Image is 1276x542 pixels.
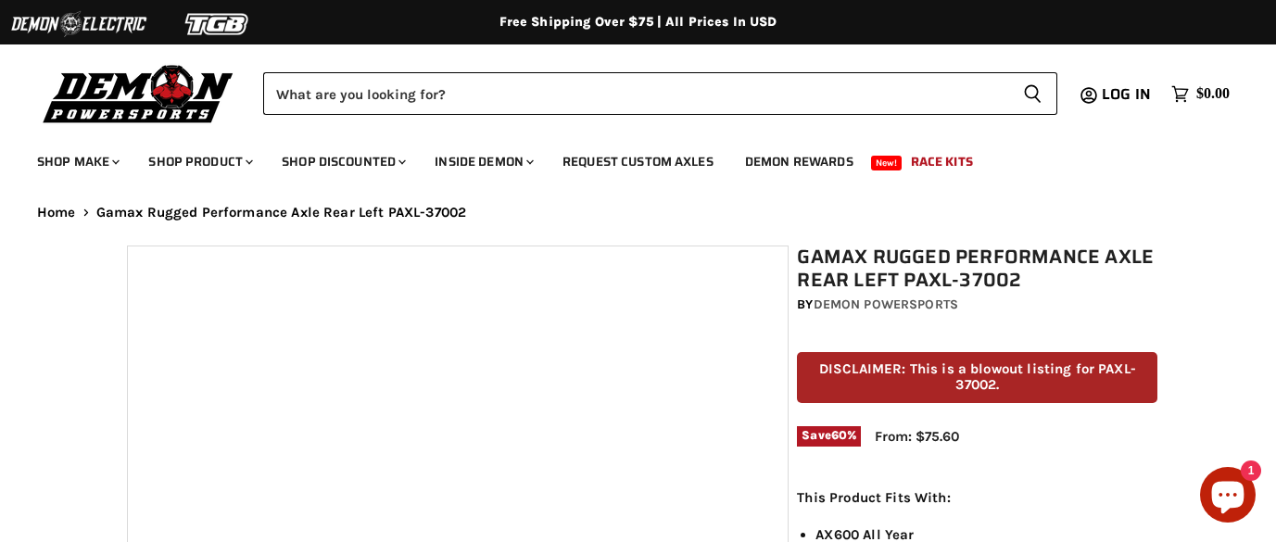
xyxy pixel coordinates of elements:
[263,72,1057,115] form: Product
[814,296,958,312] a: Demon Powersports
[797,426,861,447] span: Save %
[875,428,959,445] span: From: $75.60
[23,143,131,181] a: Shop Make
[1194,467,1261,527] inbox-online-store-chat: Shopify online store chat
[148,6,287,42] img: TGB Logo 2
[1008,72,1057,115] button: Search
[831,428,847,442] span: 60
[731,143,867,181] a: Demon Rewards
[1093,86,1162,103] a: Log in
[871,156,903,170] span: New!
[37,60,240,126] img: Demon Powersports
[549,143,727,181] a: Request Custom Axles
[797,295,1157,315] div: by
[23,135,1225,181] ul: Main menu
[797,246,1157,292] h1: Gamax Rugged Performance Axle Rear Left PAXL-37002
[263,72,1008,115] input: Search
[1102,82,1151,106] span: Log in
[1162,81,1239,107] a: $0.00
[797,486,1157,509] p: This Product Fits With:
[797,352,1157,403] p: DISCLAIMER: This is a blowout listing for PAXL-37002.
[897,143,987,181] a: Race Kits
[9,6,148,42] img: Demon Electric Logo 2
[37,205,76,221] a: Home
[134,143,264,181] a: Shop Product
[421,143,545,181] a: Inside Demon
[1196,85,1230,103] span: $0.00
[96,205,467,221] span: Gamax Rugged Performance Axle Rear Left PAXL-37002
[268,143,417,181] a: Shop Discounted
